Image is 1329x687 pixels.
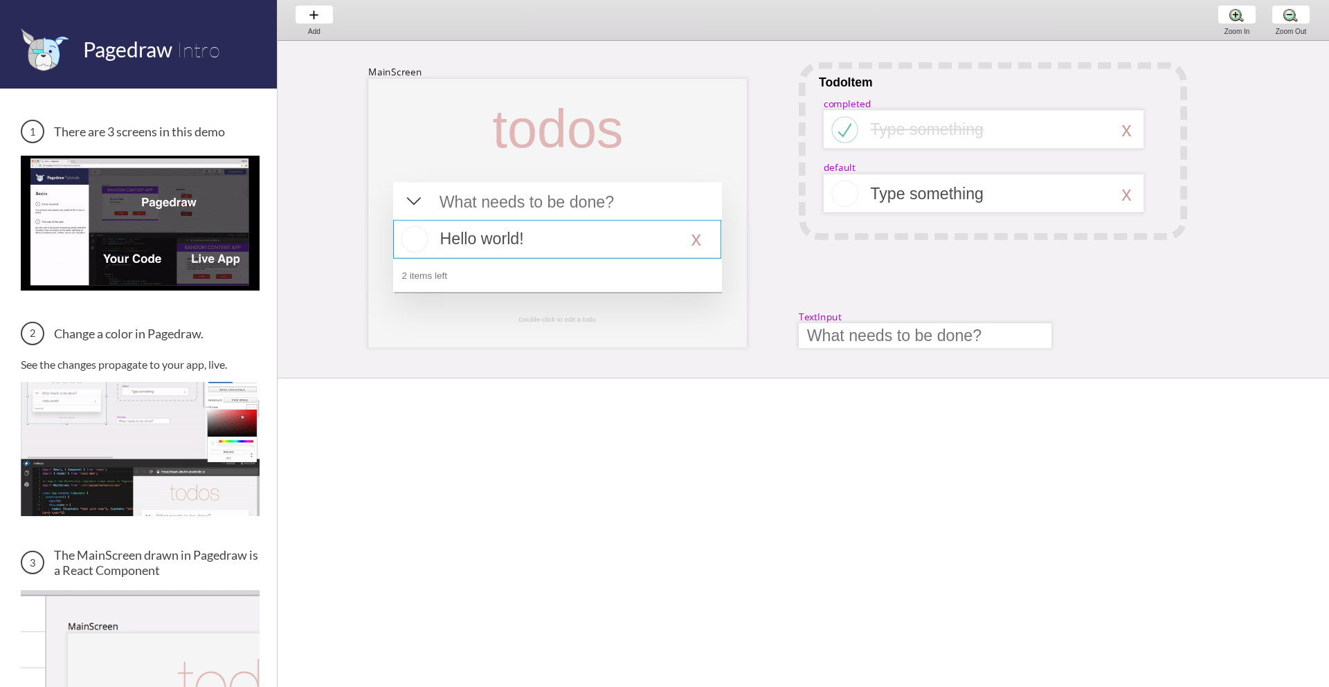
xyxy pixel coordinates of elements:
div: Zoom In [1211,28,1263,35]
img: 3 screens [21,156,260,290]
img: zoom-plus.png [1229,8,1244,22]
div: TextInput [799,310,842,322]
div: completed [824,97,871,109]
div: x [1121,118,1131,141]
span: Intro [177,37,220,62]
h3: The MainScreen drawn in Pagedraw is a React Component [21,547,260,578]
div: MainScreen [368,66,422,78]
div: x [1121,183,1131,205]
div: Zoom Out [1265,28,1317,35]
img: zoom-minus.png [1283,8,1298,22]
img: favicon.png [21,28,69,71]
p: See the changes propagate to your app, live. [21,358,260,371]
img: Change a color in Pagedraw [21,382,260,516]
h3: There are 3 screens in this demo [21,120,260,143]
div: default [824,161,856,174]
div: Add [288,28,341,35]
h3: Change a color in Pagedraw. [21,322,260,345]
img: baseline-add-24px.svg [307,8,321,22]
span: Pagedraw [83,37,172,62]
